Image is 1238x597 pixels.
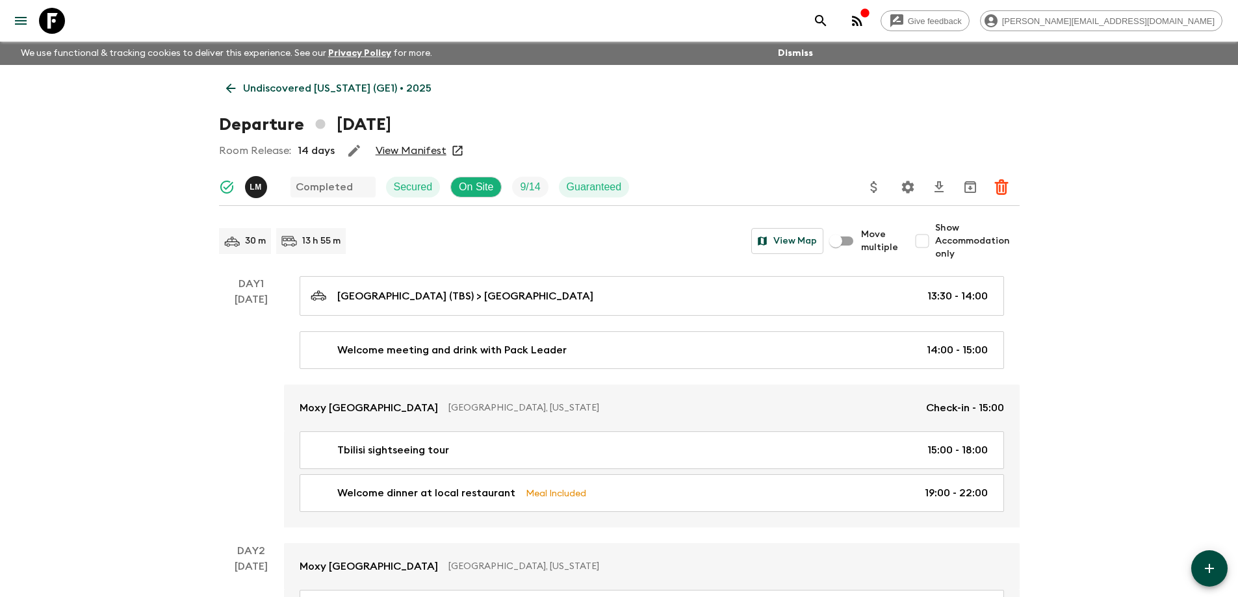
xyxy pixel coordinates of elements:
p: [GEOGRAPHIC_DATA] (TBS) > [GEOGRAPHIC_DATA] [337,288,593,304]
div: [PERSON_NAME][EMAIL_ADDRESS][DOMAIN_NAME] [980,10,1222,31]
p: [GEOGRAPHIC_DATA], [US_STATE] [448,560,994,573]
a: Welcome meeting and drink with Pack Leader14:00 - 15:00 [300,331,1004,369]
p: Room Release: [219,143,291,159]
button: search adventures [808,8,834,34]
p: 14:00 - 15:00 [927,342,988,358]
a: Give feedback [881,10,970,31]
button: View Map [751,228,823,254]
a: Undiscovered [US_STATE] (GE1) • 2025 [219,75,439,101]
a: Privacy Policy [328,49,391,58]
a: [GEOGRAPHIC_DATA] (TBS) > [GEOGRAPHIC_DATA]13:30 - 14:00 [300,276,1004,316]
button: Dismiss [775,44,816,62]
p: Welcome meeting and drink with Pack Leader [337,342,567,358]
svg: Synced Successfully [219,179,235,195]
p: 14 days [298,143,335,159]
p: Secured [394,179,433,195]
p: 9 / 14 [520,179,540,195]
a: Tbilisi sightseeing tour15:00 - 18:00 [300,431,1004,469]
span: Give feedback [901,16,969,26]
p: Moxy [GEOGRAPHIC_DATA] [300,559,438,574]
p: We use functional & tracking cookies to deliver this experience. See our for more. [16,42,437,65]
p: Day 1 [219,276,284,292]
a: Moxy [GEOGRAPHIC_DATA][GEOGRAPHIC_DATA], [US_STATE]Check-in - 15:00 [284,385,1020,431]
button: Settings [895,174,921,200]
p: 13:30 - 14:00 [927,288,988,304]
span: Show Accommodation only [935,222,1020,260]
span: Luka Mamniashvili [245,180,270,190]
a: Moxy [GEOGRAPHIC_DATA][GEOGRAPHIC_DATA], [US_STATE] [284,543,1020,590]
button: Archive (Completed, Cancelled or Unsynced Departures only) [957,174,983,200]
h1: Departure [DATE] [219,112,391,138]
button: menu [8,8,34,34]
span: [PERSON_NAME][EMAIL_ADDRESS][DOMAIN_NAME] [995,16,1222,26]
p: 30 m [245,235,266,248]
a: View Manifest [376,144,446,157]
p: Undiscovered [US_STATE] (GE1) • 2025 [243,81,432,96]
p: On Site [459,179,493,195]
button: Update Price, Early Bird Discount and Costs [861,174,887,200]
p: Meal Included [526,486,586,500]
div: On Site [450,177,502,197]
p: Check-in - 15:00 [926,400,1004,416]
p: 13 h 55 m [302,235,341,248]
p: 15:00 - 18:00 [927,442,988,458]
p: Guaranteed [567,179,622,195]
button: Download CSV [926,174,952,200]
p: Moxy [GEOGRAPHIC_DATA] [300,400,438,416]
p: Day 2 [219,543,284,559]
p: 19:00 - 22:00 [925,485,988,501]
div: Secured [386,177,441,197]
button: Delete [988,174,1014,200]
div: [DATE] [235,292,268,527]
p: [GEOGRAPHIC_DATA], [US_STATE] [448,401,916,414]
p: Welcome dinner at local restaurant [337,485,515,501]
span: Move multiple [861,228,899,254]
p: Completed [296,179,353,195]
a: Welcome dinner at local restaurantMeal Included19:00 - 22:00 [300,474,1004,512]
div: Trip Fill [512,177,548,197]
p: Tbilisi sightseeing tour [337,442,449,458]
